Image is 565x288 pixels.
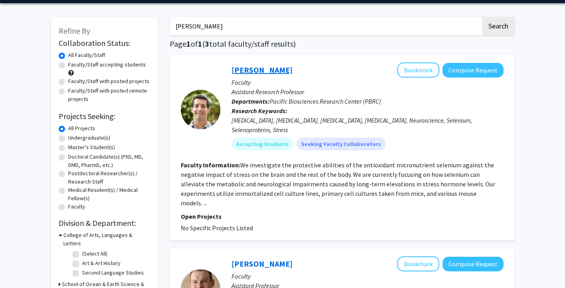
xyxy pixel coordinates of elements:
input: Search Keywords [170,17,481,35]
button: Compose Request to Daniel Isbell [442,257,504,271]
label: All Projects [68,124,95,133]
span: 1 [198,39,202,49]
button: Add Daniel Torres to Bookmarks [397,63,439,78]
label: Postdoctoral Researcher(s) / Research Staff [68,169,150,186]
h3: College of Arts, Languages & Letters [63,231,150,248]
mat-chip: Seeking Faculty Collaborators [297,138,386,150]
span: No Specific Projects Listed [181,224,253,232]
p: Open Projects [181,212,504,221]
h1: Page of ( total faculty/staff results) [170,39,515,49]
fg-read-more: We investigate the protective abilities of the antioxidant micronutrient selenium against the neg... [181,161,495,207]
label: Art & Art History [82,259,121,267]
div: [MEDICAL_DATA], [MEDICAL_DATA], [MEDICAL_DATA], [MEDICAL_DATA], Neuroscience, Selenium, Selenopro... [232,116,504,135]
label: Faculty/Staff accepting students [68,61,146,69]
a: [PERSON_NAME] [232,259,293,269]
h2: Division & Department: [59,218,150,228]
label: Faculty/Staff with posted remote projects [68,87,150,103]
label: Undergraduate(s) [68,134,110,142]
h2: Collaboration Status: [59,38,150,48]
mat-chip: Accepting Students [232,138,293,150]
label: Medical Resident(s) / Medical Fellow(s) [68,186,150,203]
span: 1 [186,39,191,49]
label: (Select All) [82,250,107,258]
iframe: Chat [6,252,34,282]
span: Pacific Biosciences Research Center (PBRC) [270,97,381,105]
button: Compose Request to Daniel Torres [442,63,504,78]
h2: Projects Seeking: [59,112,150,121]
label: Second Language Studies [82,269,144,277]
label: All Faculty/Staff [68,51,105,59]
button: Search [482,17,515,35]
label: Faculty/Staff with posted projects [68,77,149,85]
label: Master's Student(s) [68,143,115,152]
b: Faculty Information: [181,161,240,169]
label: Doctoral Candidate(s) (PhD, MD, DMD, PharmD, etc.) [68,153,150,169]
label: Faculty [68,203,85,211]
b: Research Keywords: [232,107,287,115]
b: Departments: [232,97,270,105]
button: Add Daniel Isbell to Bookmarks [397,256,439,271]
span: Refine By [59,26,90,36]
p: Faculty [232,271,504,281]
p: Faculty [232,78,504,87]
p: Assistant Research Professor [232,87,504,97]
span: 3 [205,39,209,49]
a: [PERSON_NAME] [232,65,293,75]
